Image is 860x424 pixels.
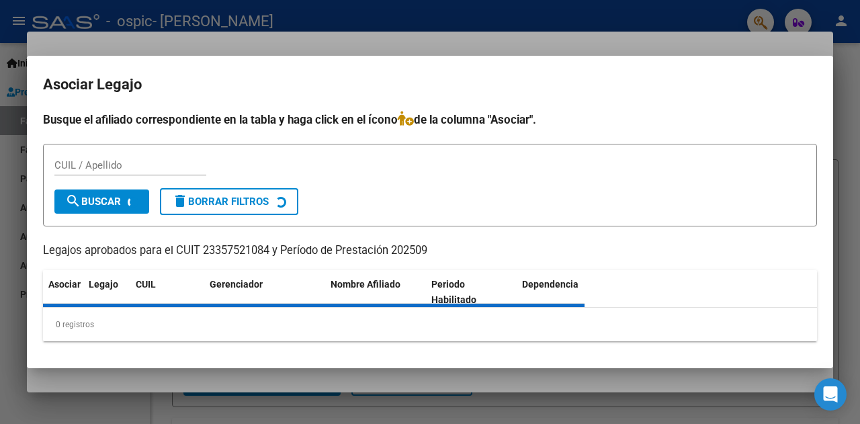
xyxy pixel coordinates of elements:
datatable-header-cell: Nombre Afiliado [325,270,426,314]
span: Nombre Afiliado [331,279,400,290]
h2: Asociar Legajo [43,72,817,97]
mat-icon: search [65,193,81,209]
datatable-header-cell: Legajo [83,270,130,314]
datatable-header-cell: Asociar [43,270,83,314]
span: CUIL [136,279,156,290]
span: Asociar [48,279,81,290]
span: Dependencia [522,279,578,290]
button: Borrar Filtros [160,188,298,215]
h4: Busque el afiliado correspondiente en la tabla y haga click en el ícono de la columna "Asociar". [43,111,817,128]
div: 0 registros [43,308,817,341]
p: Legajos aprobados para el CUIT 23357521084 y Período de Prestación 202509 [43,243,817,259]
datatable-header-cell: Dependencia [517,270,617,314]
button: Buscar [54,189,149,214]
datatable-header-cell: Gerenciador [204,270,325,314]
span: Borrar Filtros [172,196,269,208]
span: Periodo Habilitado [431,279,476,305]
datatable-header-cell: CUIL [130,270,204,314]
div: Open Intercom Messenger [814,378,847,411]
span: Buscar [65,196,121,208]
datatable-header-cell: Periodo Habilitado [426,270,517,314]
mat-icon: delete [172,193,188,209]
span: Gerenciador [210,279,263,290]
span: Legajo [89,279,118,290]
